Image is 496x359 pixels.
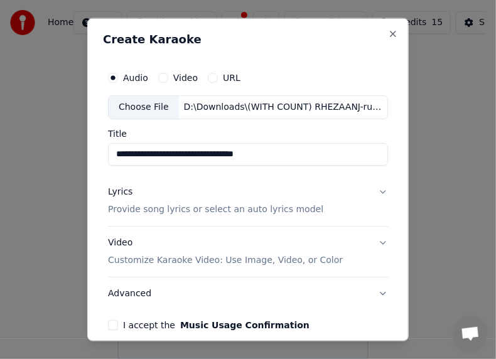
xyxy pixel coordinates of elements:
[108,254,343,267] p: Customize Karaoke Video: Use Image, Video, or Color
[108,186,132,198] div: Lyrics
[109,96,179,119] div: Choose File
[103,34,393,45] h2: Create Karaoke
[108,227,388,277] button: VideoCustomize Karaoke Video: Use Image, Video, or Color
[179,101,387,114] div: D:\Downloads\(WITH COUNT) RHEZAANJ-rudabb-25385-V5.wav
[108,176,388,226] button: LyricsProvide song lyrics or select an auto lyrics model
[123,321,310,330] label: I accept the
[123,73,148,82] label: Audio
[108,277,388,310] button: Advanced
[108,203,323,216] p: Provide song lyrics or select an auto lyrics model
[108,129,388,138] label: Title
[223,73,240,82] label: URL
[173,73,198,82] label: Video
[108,237,343,267] div: Video
[180,321,310,330] button: I accept the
